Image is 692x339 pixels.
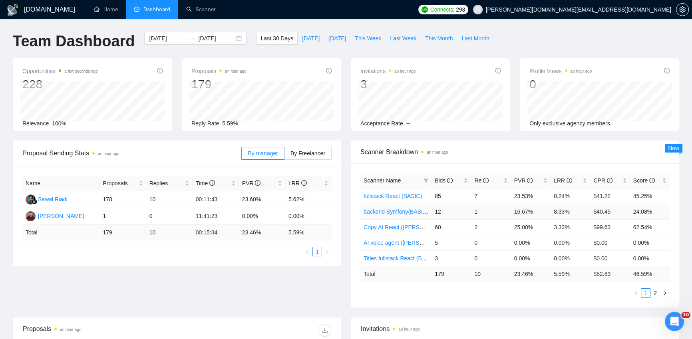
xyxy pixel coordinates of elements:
[630,219,670,235] td: 62.54%
[630,266,670,282] td: 46.59 %
[432,219,471,235] td: 60
[514,177,533,184] span: PVR
[319,327,331,333] span: download
[471,219,511,235] td: 2
[312,247,322,256] li: 1
[590,250,630,266] td: $0.00
[100,176,146,191] th: Proposals
[633,177,655,184] span: Score
[641,289,650,297] a: 1
[222,120,238,127] span: 5.59%
[641,288,650,298] li: 1
[551,250,590,266] td: 0.00%
[676,3,689,16] button: setting
[630,204,670,219] td: 24.08%
[22,176,100,191] th: Name
[13,32,135,51] h1: Team Dashboard
[303,247,312,256] li: Previous Page
[260,34,293,43] span: Last 30 Days
[631,288,641,298] li: Previous Page
[634,291,638,295] span: left
[198,34,235,43] input: End date
[146,191,193,208] td: 10
[607,178,612,183] span: info-circle
[432,188,471,204] td: 85
[285,225,332,240] td: 5.59 %
[457,32,493,45] button: Last Month
[447,178,453,183] span: info-circle
[590,266,630,282] td: $ 52.83
[26,194,36,204] img: SR
[554,177,572,184] span: LRR
[430,5,454,14] span: Connects:
[511,250,551,266] td: 0.00%
[318,324,331,337] button: download
[676,6,688,13] span: setting
[191,77,247,92] div: 179
[529,120,610,127] span: Only exclusive agency members
[662,291,667,295] span: right
[567,178,572,183] span: info-circle
[301,180,307,186] span: info-circle
[288,180,307,186] span: LRR
[390,34,416,43] span: Last Week
[60,327,81,332] time: an hour ago
[406,120,410,127] span: --
[322,247,332,256] li: Next Page
[22,225,100,240] td: Total
[328,34,346,43] span: [DATE]
[38,212,84,220] div: [PERSON_NAME]
[355,34,381,43] span: This Week
[350,32,386,45] button: This Week
[527,178,533,183] span: info-circle
[511,188,551,204] td: 23.53%
[471,235,511,250] td: 0
[664,68,670,73] span: info-circle
[248,150,278,157] span: By manager
[471,204,511,219] td: 1
[360,266,432,282] td: Total
[665,312,684,331] iframe: Intercom live chat
[630,235,670,250] td: 0.00%
[511,235,551,250] td: 0.00%
[422,6,428,13] img: upwork-logo.png
[360,147,670,157] span: Scanner Breakdown
[6,4,19,16] img: logo
[432,204,471,219] td: 12
[157,68,163,73] span: info-circle
[52,120,66,127] span: 100%
[551,204,590,219] td: 8.33%
[424,178,428,183] span: filter
[435,177,453,184] span: Bids
[668,145,679,151] span: New
[364,240,450,246] a: AI voice agent ([PERSON_NAME])
[364,177,401,184] span: Scanner Name
[324,32,350,45] button: [DATE]
[303,247,312,256] button: left
[590,188,630,204] td: $41.22
[650,288,660,298] li: 2
[298,32,324,45] button: [DATE]
[324,249,329,254] span: right
[511,204,551,219] td: 16.67%
[551,235,590,250] td: 0.00%
[209,180,215,186] span: info-circle
[22,120,49,127] span: Relevance
[511,219,551,235] td: 25.00%
[26,212,84,219] a: KP[PERSON_NAME]
[630,250,670,266] td: 0.00%
[471,266,511,282] td: 10
[23,324,177,337] div: Proposals
[64,69,97,73] time: a few seconds ago
[398,327,420,331] time: an hour ago
[551,219,590,235] td: 3.33%
[649,178,655,183] span: info-circle
[38,195,68,204] div: Sawal Riadi
[529,66,592,76] span: Profile Views
[22,77,98,92] div: 228
[239,225,285,240] td: 23.46 %
[26,196,68,202] a: SRSawal Riadi
[432,235,471,250] td: 5
[146,225,193,240] td: 10
[100,191,146,208] td: 178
